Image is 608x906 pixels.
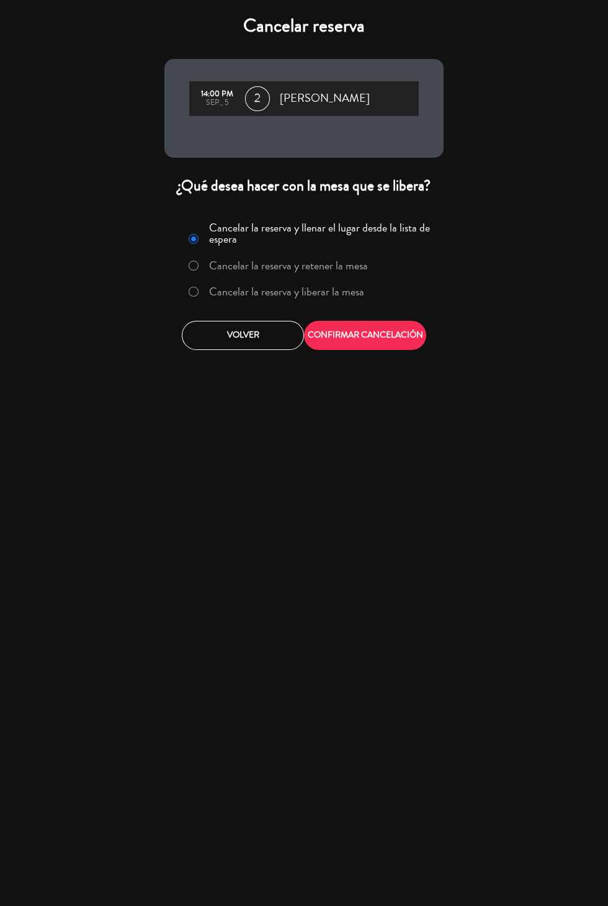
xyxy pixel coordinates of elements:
div: sep., 5 [195,99,239,107]
div: 14:00 PM [195,90,239,99]
span: 2 [245,86,270,111]
label: Cancelar la reserva y retener la mesa [209,260,368,271]
h4: Cancelar reserva [164,15,444,37]
label: Cancelar la reserva y liberar la mesa [209,286,364,297]
button: Volver [182,321,304,350]
div: ¿Qué desea hacer con la mesa que se libera? [164,176,444,195]
span: [PERSON_NAME] [280,89,370,108]
button: CONFIRMAR CANCELACIÓN [304,321,426,350]
label: Cancelar la reserva y llenar el lugar desde la lista de espera [209,222,436,244]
